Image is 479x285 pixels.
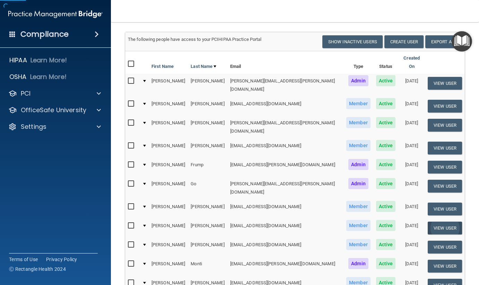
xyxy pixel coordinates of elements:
[128,37,262,42] span: The following people have access to your PCIHIPAA Practice Portal
[398,74,425,97] td: [DATE]
[188,177,227,199] td: Go
[346,201,371,212] span: Member
[9,256,38,263] a: Terms of Use
[428,222,462,234] button: View User
[227,51,344,74] th: Email
[346,117,371,128] span: Member
[188,116,227,139] td: [PERSON_NAME]
[149,257,188,276] td: [PERSON_NAME]
[348,75,368,86] span: Admin
[373,51,399,74] th: Status
[21,123,46,131] p: Settings
[188,74,227,97] td: [PERSON_NAME]
[227,177,344,199] td: [PERSON_NAME][EMAIL_ADDRESS][PERSON_NAME][DOMAIN_NAME]
[8,89,101,98] a: PCI
[149,199,188,219] td: [PERSON_NAME]
[151,62,174,71] a: First Name
[428,260,462,273] button: View User
[188,219,227,238] td: [PERSON_NAME]
[376,159,396,170] span: Active
[401,54,422,71] a: Created On
[428,77,462,90] button: View User
[348,159,368,170] span: Admin
[149,219,188,238] td: [PERSON_NAME]
[227,219,344,238] td: [EMAIL_ADDRESS][DOMAIN_NAME]
[227,158,344,177] td: [EMAIL_ADDRESS][PERSON_NAME][DOMAIN_NAME]
[376,140,396,151] span: Active
[348,178,368,189] span: Admin
[398,177,425,199] td: [DATE]
[227,116,344,139] td: [PERSON_NAME][EMAIL_ADDRESS][PERSON_NAME][DOMAIN_NAME]
[398,199,425,219] td: [DATE]
[428,180,462,193] button: View User
[188,257,227,276] td: Monti
[227,97,344,116] td: [EMAIL_ADDRESS][DOMAIN_NAME]
[188,97,227,116] td: [PERSON_NAME]
[149,177,188,199] td: [PERSON_NAME]
[8,106,101,114] a: OfficeSafe University
[149,74,188,97] td: [PERSON_NAME]
[191,62,216,71] a: Last Name
[376,75,396,86] span: Active
[149,158,188,177] td: [PERSON_NAME]
[376,178,396,189] span: Active
[21,89,31,98] p: PCI
[452,31,472,52] button: Open Resource Center
[227,139,344,158] td: [EMAIL_ADDRESS][DOMAIN_NAME]
[346,220,371,231] span: Member
[9,266,66,273] span: Ⓒ Rectangle Health 2024
[149,238,188,257] td: [PERSON_NAME]
[428,100,462,113] button: View User
[9,73,27,81] p: OSHA
[398,219,425,238] td: [DATE]
[346,140,371,151] span: Member
[343,51,373,74] th: Type
[376,98,396,109] span: Active
[425,35,462,48] a: Export All
[46,256,77,263] a: Privacy Policy
[376,201,396,212] span: Active
[188,199,227,219] td: [PERSON_NAME]
[227,257,344,276] td: [EMAIL_ADDRESS][PERSON_NAME][DOMAIN_NAME]
[346,98,371,109] span: Member
[227,74,344,97] td: [PERSON_NAME][EMAIL_ADDRESS][PERSON_NAME][DOMAIN_NAME]
[8,7,103,21] img: PMB logo
[188,158,227,177] td: Frump
[8,123,101,131] a: Settings
[227,199,344,219] td: [EMAIL_ADDRESS][DOMAIN_NAME]
[188,238,227,257] td: [PERSON_NAME]
[428,161,462,173] button: View User
[149,116,188,139] td: [PERSON_NAME]
[376,117,396,128] span: Active
[428,119,462,132] button: View User
[376,220,396,231] span: Active
[398,97,425,116] td: [DATE]
[398,158,425,177] td: [DATE]
[384,35,424,48] button: Create User
[428,203,462,215] button: View User
[31,56,67,64] p: Learn More!
[346,239,371,250] span: Member
[322,35,383,48] button: Show Inactive Users
[428,142,462,154] button: View User
[149,97,188,116] td: [PERSON_NAME]
[21,106,86,114] p: OfficeSafe University
[30,73,67,81] p: Learn More!
[398,139,425,158] td: [DATE]
[9,56,27,64] p: HIPAA
[149,139,188,158] td: [PERSON_NAME]
[348,258,368,269] span: Admin
[398,257,425,276] td: [DATE]
[376,258,396,269] span: Active
[398,116,425,139] td: [DATE]
[188,139,227,158] td: [PERSON_NAME]
[359,236,471,264] iframe: Drift Widget Chat Controller
[20,29,69,39] h4: Compliance
[227,238,344,257] td: [EMAIL_ADDRESS][DOMAIN_NAME]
